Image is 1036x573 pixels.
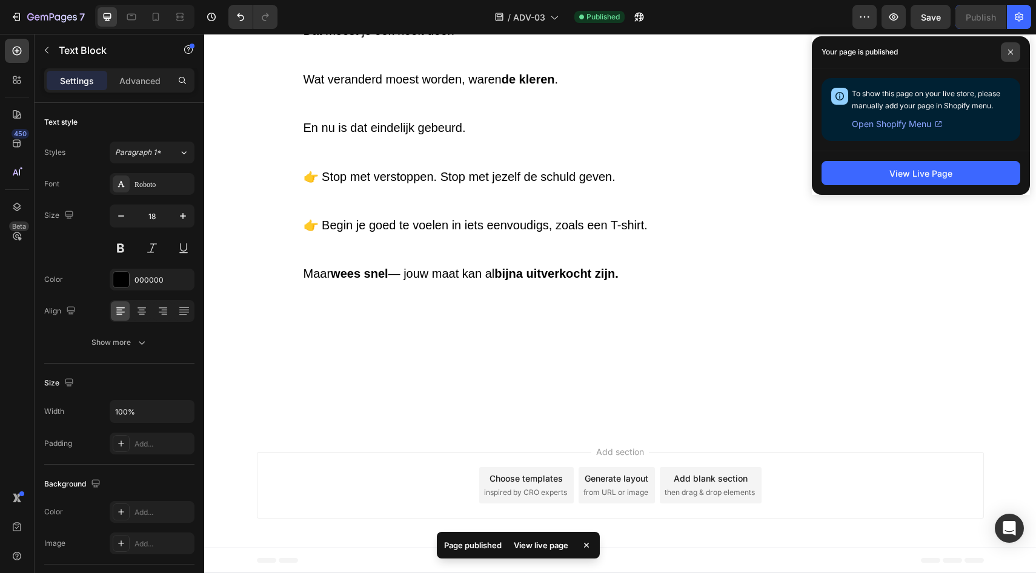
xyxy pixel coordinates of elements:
div: Color [44,274,63,285]
div: Generate layout [380,438,444,451]
span: Published [586,11,620,22]
div: Add blank section [470,438,543,451]
div: Padding [44,438,72,449]
button: Show more [44,332,194,353]
p: Your page is published [822,46,898,58]
div: Size [44,375,76,391]
button: 7 [5,5,90,29]
strong: de kleren [297,39,351,52]
p: 7 [79,10,85,24]
div: Open Intercom Messenger [995,514,1024,543]
span: from URL or image [379,453,444,464]
span: To show this page on your live store, please manually add your page in Shopify menu. [852,89,1000,110]
div: Text style [44,117,78,128]
span: / [508,11,511,24]
div: Add... [134,539,191,549]
div: Undo/Redo [228,5,277,29]
button: Paragraph 1* [110,142,194,163]
input: Auto [110,401,194,422]
span: 👉 Stop met verstoppen. Stop met jezelf de schuld geven. [99,136,411,149]
span: Open Shopify Menu [852,117,931,131]
p: Advanced [119,74,161,87]
div: Roboto [134,179,191,190]
div: Publish [966,11,996,24]
div: Size [44,208,76,224]
div: Add... [134,507,191,518]
span: En nu is dat eindelijk gebeurd. [99,87,262,100]
div: Width [44,406,64,417]
div: Show more [91,336,148,349]
div: Color [44,506,63,517]
div: Background [44,476,103,493]
div: Styles [44,147,65,158]
div: Font [44,178,59,189]
div: View Live Page [889,167,952,180]
span: Save [921,12,941,22]
p: Settings [60,74,94,87]
span: inspired by CRO experts [280,453,363,464]
span: 👉 Begin je goed te voelen in iets eenvoudigs, zoals een T-shirt. [99,185,443,198]
span: Maar — jouw maat kan al [99,233,414,246]
span: then drag & drop elements [460,453,551,464]
strong: wees snel [127,233,184,246]
span: ADV-03 [513,11,545,24]
span: Add section [387,411,445,424]
span: Paragraph 1* [115,147,161,158]
button: Save [911,5,951,29]
p: Page published [444,539,502,551]
div: Image [44,538,65,549]
div: Add... [134,439,191,450]
p: Text Block [59,43,162,57]
strong: bijna uitverkocht zijn. [290,233,414,246]
button: View Live Page [822,161,1020,185]
button: Publish [955,5,1006,29]
div: Align [44,303,78,319]
div: View live page [506,537,576,554]
div: Choose templates [285,438,359,451]
div: 450 [12,129,29,139]
div: 000000 [134,275,191,286]
div: Beta [9,221,29,231]
iframe: Design area [204,34,1036,573]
